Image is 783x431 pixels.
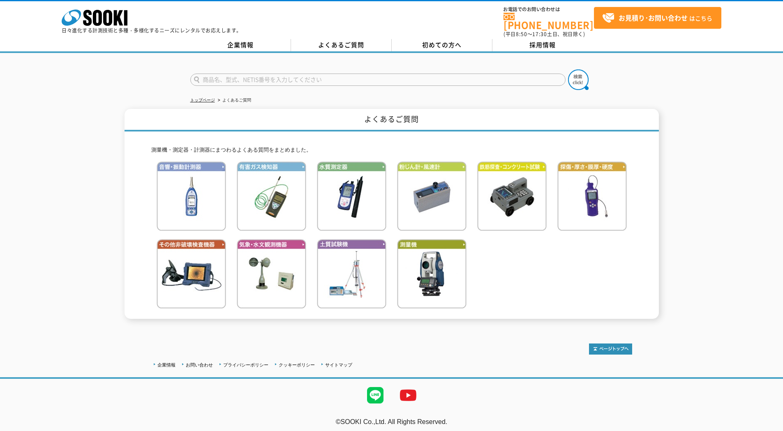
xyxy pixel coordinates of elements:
[190,39,291,51] a: 企業情報
[190,74,566,86] input: 商品名、型式、NETIS番号を入力してください
[392,379,425,412] img: YouTube
[504,30,585,38] span: (平日 ～ 土日、祝日除く)
[151,146,632,154] p: 測量機・測定器・計測器にまつわるよくある質問をまとめました。
[397,239,467,309] img: 測量機
[125,109,659,131] h1: よくあるご質問
[397,161,467,231] img: 粉じん計・風速計
[62,28,242,33] p: 日々進化する計測技術と多種・多様化するニーズにレンタルでお応えします。
[557,161,627,231] img: 探傷・厚さ・膜厚・硬度
[223,362,268,367] a: プライバシーポリシー
[477,161,547,231] img: 鉄筋検査・コンクリート試験
[392,39,492,51] a: 初めての方へ
[504,7,594,12] span: お電話でのお問い合わせは
[237,161,306,231] img: 有害ガス検知器
[190,98,215,102] a: トップページ
[157,161,226,231] img: 音響・振動計測器
[216,96,251,105] li: よくあるご質問
[516,30,527,38] span: 8:50
[589,343,632,355] img: トップページへ
[619,13,688,23] strong: お見積り･お問い合わせ
[602,12,712,24] span: はこちら
[359,379,392,412] img: LINE
[492,39,593,51] a: 採用情報
[317,161,386,231] img: 水質測定器
[157,239,226,309] img: その他非破壊検査機器
[325,362,352,367] a: サイトマップ
[568,69,589,90] img: btn_search.png
[186,362,213,367] a: お問い合わせ
[317,239,386,309] img: 土質試験機
[504,13,594,30] a: [PHONE_NUMBER]
[532,30,547,38] span: 17:30
[594,7,721,29] a: お見積り･お問い合わせはこちら
[422,40,462,49] span: 初めての方へ
[157,362,176,367] a: 企業情報
[279,362,315,367] a: クッキーポリシー
[237,239,306,309] img: 気象・水文観測機器
[291,39,392,51] a: よくあるご質問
